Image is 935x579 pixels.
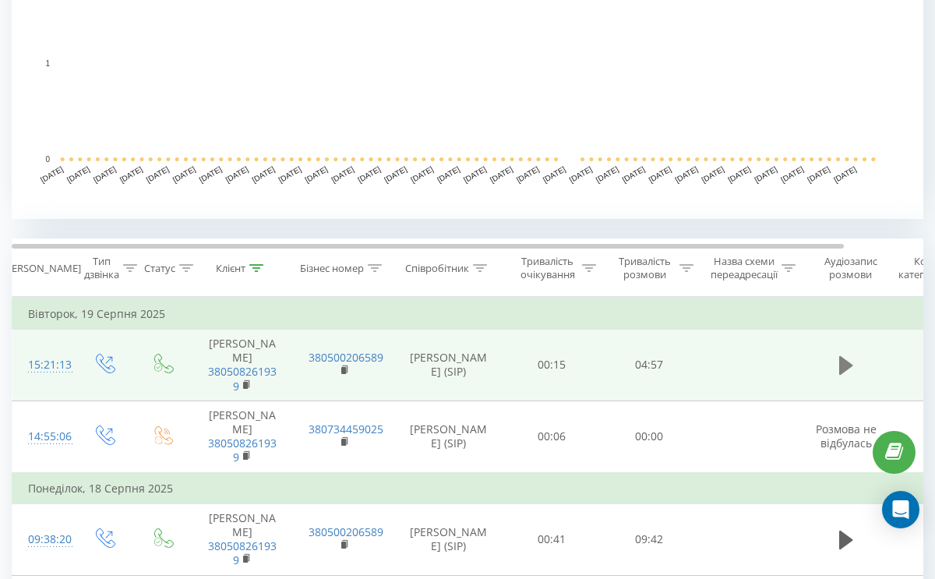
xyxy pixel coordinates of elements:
div: [PERSON_NAME] [2,262,81,275]
text: [DATE] [568,164,594,184]
text: [DATE] [39,164,65,184]
text: [DATE] [198,164,224,184]
text: [DATE] [700,164,726,184]
td: [PERSON_NAME] [192,330,293,401]
td: 00:41 [503,503,601,575]
div: Тривалість очікування [517,255,578,281]
text: [DATE] [753,164,778,184]
text: [DATE] [409,164,435,184]
td: [PERSON_NAME] [192,503,293,575]
text: [DATE] [224,164,250,184]
text: 1 [45,59,50,68]
text: [DATE] [515,164,541,184]
div: Тип дзвінка [84,255,119,281]
div: Статус [144,262,175,275]
text: [DATE] [145,164,171,184]
a: 380508261939 [208,436,277,464]
div: Співробітник [405,262,469,275]
text: [DATE] [65,164,91,184]
text: [DATE] [330,164,355,184]
text: [DATE] [647,164,673,184]
a: 380500206589 [309,524,383,539]
td: [PERSON_NAME] [192,401,293,472]
td: 00:06 [503,401,601,472]
text: [DATE] [462,164,488,184]
div: 14:55:06 [28,422,59,452]
td: 09:42 [601,503,698,575]
text: [DATE] [92,164,118,184]
div: Назва схеми переадресації [711,255,778,281]
a: 380508261939 [208,538,277,567]
text: [DATE] [621,164,647,184]
text: [DATE] [595,164,620,184]
text: [DATE] [726,164,752,184]
text: [DATE] [277,164,303,184]
a: 380500206589 [309,350,383,365]
text: [DATE] [542,164,567,184]
td: 00:00 [601,401,698,472]
a: 380734459025 [309,422,383,436]
text: [DATE] [489,164,514,184]
div: Аудіозапис розмови [813,255,888,281]
text: [DATE] [383,164,408,184]
text: [DATE] [806,164,831,184]
span: Розмова не відбулась [816,422,877,450]
td: [PERSON_NAME] (SIP) [394,401,503,472]
text: 0 [45,155,50,164]
text: [DATE] [303,164,329,184]
td: 00:15 [503,330,601,401]
div: Бізнес номер [300,262,364,275]
td: [PERSON_NAME] (SIP) [394,503,503,575]
div: Тривалість розмови [614,255,676,281]
td: 04:57 [601,330,698,401]
text: [DATE] [832,164,858,184]
div: Клієнт [216,262,245,275]
text: [DATE] [779,164,805,184]
text: [DATE] [436,164,461,184]
div: 09:38:20 [28,524,59,555]
text: [DATE] [674,164,700,184]
a: 380508261939 [208,364,277,393]
text: [DATE] [251,164,277,184]
div: 15:21:13 [28,350,59,380]
td: [PERSON_NAME] (SIP) [394,330,503,401]
text: [DATE] [118,164,144,184]
text: [DATE] [171,164,197,184]
text: [DATE] [356,164,382,184]
div: Open Intercom Messenger [882,491,919,528]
